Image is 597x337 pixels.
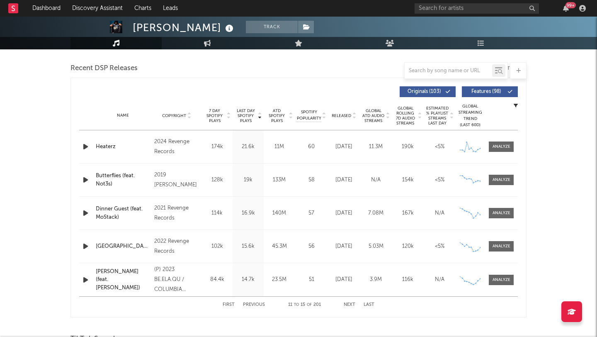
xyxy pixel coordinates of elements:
[330,242,358,251] div: [DATE]
[266,242,293,251] div: 45.3M
[330,276,358,284] div: [DATE]
[266,276,293,284] div: 23.5M
[362,143,390,151] div: 11.3M
[297,276,326,284] div: 51
[223,303,235,307] button: First
[394,242,422,251] div: 120k
[204,209,231,217] div: 114k
[235,276,262,284] div: 14.7k
[162,113,186,118] span: Copyright
[362,209,390,217] div: 7.08M
[96,172,150,188] a: Butterflies (feat. Not3s)
[266,176,293,184] div: 133M
[96,112,150,119] div: Name
[266,108,288,123] span: ATD Spotify Plays
[467,89,505,94] span: Features ( 98 )
[154,203,199,223] div: 2021 Revenge Records
[364,303,374,307] button: Last
[266,143,293,151] div: 11M
[294,303,299,307] span: to
[426,143,454,151] div: <5%
[394,106,417,126] span: Global Rolling 7D Audio Streams
[415,3,539,14] input: Search for artists
[426,276,454,284] div: N/A
[246,21,298,33] button: Track
[362,176,390,184] div: N/A
[458,103,483,128] div: Global Streaming Trend (Last 60D)
[204,276,231,284] div: 84.4k
[96,268,150,292] a: [PERSON_NAME] (feat. [PERSON_NAME])
[235,143,262,151] div: 21.6k
[204,242,231,251] div: 102k
[307,303,312,307] span: of
[332,113,351,118] span: Released
[297,242,326,251] div: 56
[400,86,456,97] button: Originals(103)
[282,300,327,310] div: 11 15 201
[362,242,390,251] div: 5.03M
[330,143,358,151] div: [DATE]
[297,176,326,184] div: 58
[426,242,454,251] div: <5%
[426,176,454,184] div: <5%
[235,108,257,123] span: Last Day Spotify Plays
[235,242,262,251] div: 15.6k
[235,176,262,184] div: 19k
[394,209,422,217] div: 167k
[154,237,199,256] div: 2022 Revenge Records
[154,265,199,295] div: (P) 2023 BE.ELA.QU / COLUMBIA distributed by Sony Music Entertainment
[426,209,454,217] div: N/A
[362,108,385,123] span: Global ATD Audio Streams
[362,276,390,284] div: 3.9M
[243,303,265,307] button: Previous
[204,176,231,184] div: 128k
[426,106,449,126] span: Estimated % Playlist Streams Last Day
[405,89,443,94] span: Originals ( 103 )
[297,209,326,217] div: 57
[297,143,326,151] div: 60
[344,303,355,307] button: Next
[394,143,422,151] div: 190k
[330,176,358,184] div: [DATE]
[462,86,518,97] button: Features(98)
[563,5,569,12] button: 99+
[266,209,293,217] div: 140M
[96,143,150,151] a: Heaterz
[330,209,358,217] div: [DATE]
[394,276,422,284] div: 116k
[96,242,150,251] a: [GEOGRAPHIC_DATA]
[235,209,262,217] div: 16.9k
[154,170,199,190] div: 2019 [PERSON_NAME]
[204,108,226,123] span: 7 Day Spotify Plays
[96,205,150,221] a: Dinner Guest (feat. MoStack)
[297,109,321,122] span: Spotify Popularity
[394,176,422,184] div: 154k
[133,21,235,34] div: [PERSON_NAME]
[565,2,576,8] div: 99 +
[405,68,492,74] input: Search by song name or URL
[204,143,231,151] div: 174k
[154,137,199,157] div: 2024 Revenge Records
